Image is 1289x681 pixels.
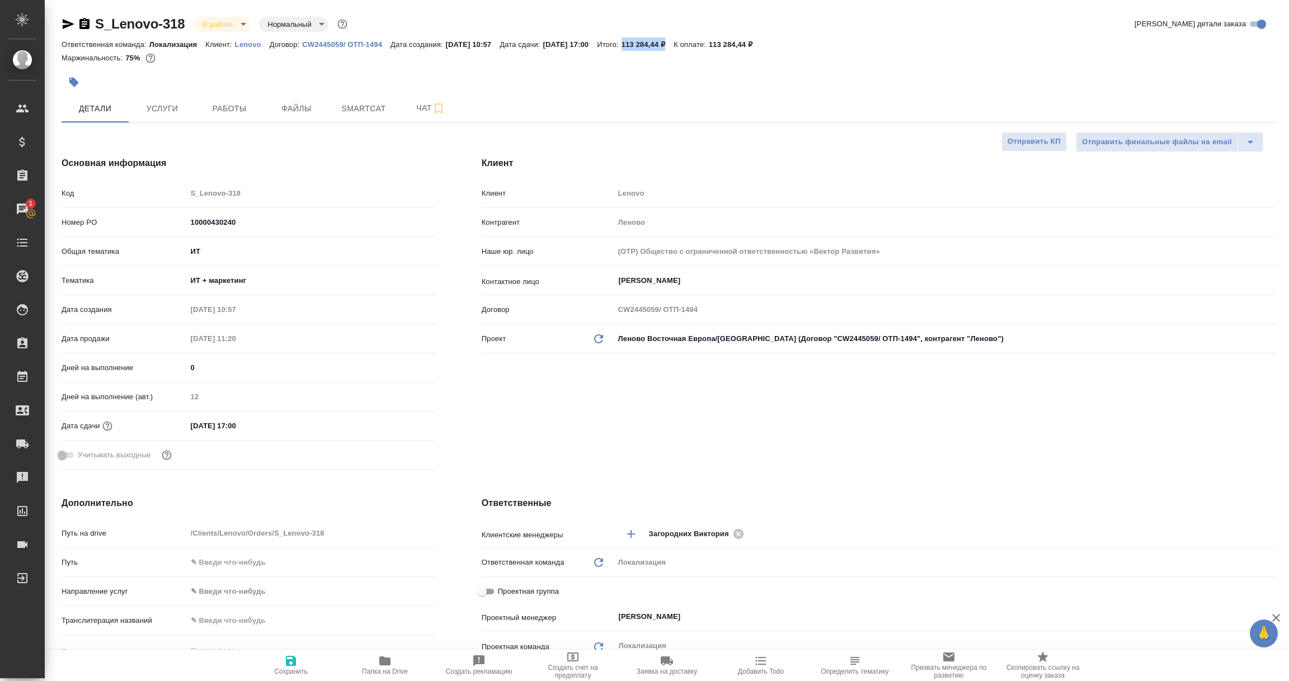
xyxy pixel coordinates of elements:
[482,276,614,287] p: Контактное лицо
[649,527,747,541] div: Загородних Виктория
[62,646,187,658] p: Комментарии клиента
[187,301,285,318] input: Пустое поле
[191,586,424,597] div: ✎ Введи что-нибудь
[95,16,185,31] a: S_Lenovo-318
[68,102,122,116] span: Детали
[482,529,614,541] p: Клиентские менеджеры
[362,668,408,675] span: Папка на Drive
[738,668,784,675] span: Добавить Todo
[62,54,125,62] p: Маржинальность:
[1271,533,1273,535] button: Open
[620,650,714,681] button: Заявка на доставку
[482,641,549,652] p: Проектная команда
[62,557,187,568] p: Путь
[274,668,308,675] span: Сохранить
[1076,132,1263,152] div: split button
[187,214,437,230] input: ✎ Введи что-нибудь
[1250,619,1278,647] button: 🙏
[674,40,709,49] p: К оплате:
[235,39,270,49] a: Lenovo
[62,275,187,286] p: Тематика
[62,420,100,432] p: Дата сдачи
[62,333,187,344] p: Дата продажи
[62,40,149,49] p: Ответственная команда:
[637,668,697,675] span: Заявка на доставку
[265,20,315,29] button: Нормальный
[187,271,437,290] div: ИТ + маркетинг
[125,54,143,62] p: 75%
[482,557,564,568] p: Ответственная команда
[259,17,328,32] div: В работе
[205,40,234,49] p: Клиент:
[808,650,902,681] button: Определить тематику
[1001,132,1067,152] button: Отправить КП
[482,496,1277,510] h4: Ответственные
[338,650,432,681] button: Папка на Drive
[187,389,437,405] input: Пустое поле
[614,214,1277,230] input: Пустое поле
[1135,18,1246,30] span: [PERSON_NAME] детали заказа
[270,40,303,49] p: Договор:
[187,360,437,376] input: ✎ Введи что-нибудь
[1076,132,1238,152] button: Отправить финальные файлы на email
[244,650,338,681] button: Сохранить
[194,17,250,32] div: В работе
[187,582,437,601] div: ✎ Введи что-нибудь
[1271,280,1273,282] button: Open
[100,419,115,433] button: Если добавить услуги и заполнить их объемом, то дата рассчитается автоматически
[482,246,614,257] p: Наше юр. лицо
[335,17,350,31] button: Доп статусы указывают на важность/срочность заказа
[500,40,543,49] p: Дата сдачи:
[614,243,1277,259] input: Пустое поле
[597,40,621,49] p: Итого:
[618,521,644,547] button: Добавить менеджера
[62,362,187,373] p: Дней на выполнение
[482,333,506,344] p: Проект
[482,612,614,623] p: Проектный менеджер
[62,17,75,31] button: Скопировать ссылку для ЯМессенджера
[62,528,187,539] p: Путь на drive
[62,70,86,94] button: Добавить тэг
[614,329,1277,348] div: Леново Восточная Европа/[GEOGRAPHIC_DATA] (Договор "CW2445059/ ОТП-1494", контрагент "Леново")
[62,304,187,315] p: Дата создания
[187,185,437,201] input: Пустое поле
[143,51,158,65] button: 23216.40 RUB;
[62,586,187,597] p: Направление услуг
[159,448,174,462] button: Выбери, если сб и вс нужно считать рабочими днями для выполнения заказа.
[187,554,437,570] input: ✎ Введи что-нибудь
[1254,622,1273,645] span: 🙏
[446,40,500,49] p: [DATE] 10:57
[62,391,187,403] p: Дней на выполнение (авт.)
[482,304,614,315] p: Договор
[187,242,437,261] div: ИТ
[62,188,187,199] p: Код
[714,650,808,681] button: Добавить Todo
[235,40,270,49] p: Lenovo
[614,185,1277,201] input: Пустое поле
[482,157,1277,170] h4: Клиент
[270,102,323,116] span: Файлы
[482,188,614,199] p: Клиент
[902,650,996,681] button: Призвать менеджера по развитию
[62,496,437,510] h4: Дополнительно
[482,217,614,228] p: Контрагент
[187,330,285,347] input: Пустое поле
[135,102,189,116] span: Услуги
[709,40,761,49] p: 113 284,44 ₽
[622,40,674,49] p: 113 284,44 ₽
[996,650,1090,681] button: Скопировать ссылку на оценку заказа
[446,668,512,675] span: Создать рекламацию
[149,40,206,49] p: Локализация
[187,612,437,628] input: ✎ Введи что-нибудь
[649,528,736,540] span: Загородних Виктория
[78,450,151,461] span: Учитывать выходные
[62,246,187,257] p: Общая тематика
[543,40,598,49] p: [DATE] 17:00
[533,664,613,679] span: Создать счет на предоплату
[391,40,445,49] p: Дата создания:
[62,157,437,170] h4: Основная информация
[821,668,888,675] span: Определить тематику
[302,40,391,49] p: CW2445059/ ОТП-1494
[337,102,391,116] span: Smartcat
[526,650,620,681] button: Создать счет на предоплату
